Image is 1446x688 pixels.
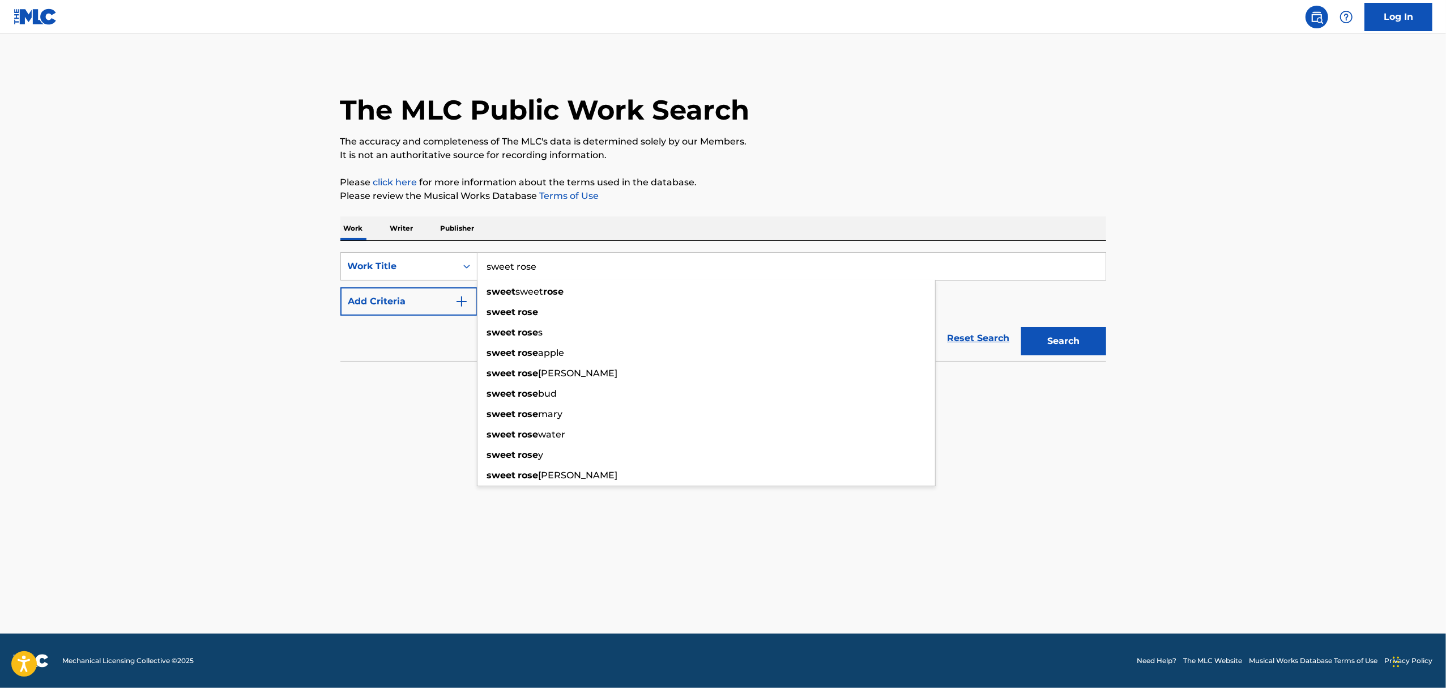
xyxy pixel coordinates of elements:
p: Publisher [437,216,478,240]
span: mary [539,409,563,419]
a: Terms of Use [538,190,599,201]
p: Work [340,216,366,240]
span: y [539,449,544,460]
button: Search [1021,327,1106,355]
p: Please for more information about the terms used in the database. [340,176,1106,189]
div: Drag [1393,645,1400,679]
strong: sweet [487,409,516,419]
img: help [1340,10,1353,24]
a: Musical Works Database Terms of Use [1249,656,1377,666]
span: [PERSON_NAME] [539,368,618,379]
strong: rose [518,409,539,419]
strong: sweet [487,286,516,297]
strong: sweet [487,429,516,440]
img: MLC Logo [14,9,57,25]
span: Mechanical Licensing Collective © 2025 [62,656,194,666]
strong: rose [518,368,539,379]
span: apple [539,347,565,358]
strong: sweet [487,388,516,399]
p: The accuracy and completeness of The MLC's data is determined solely by our Members. [340,135,1106,148]
strong: sweet [487,327,516,338]
a: Privacy Policy [1384,656,1432,666]
img: 9d2ae6d4665cec9f34b9.svg [455,295,468,308]
strong: sweet [487,470,516,481]
div: Work Title [348,260,450,273]
a: click here [373,177,417,188]
p: Writer [387,216,417,240]
a: Log In [1364,3,1432,31]
p: Please review the Musical Works Database [340,189,1106,203]
span: water [539,429,566,440]
strong: rose [518,347,539,358]
strong: sweet [487,347,516,358]
a: Reset Search [942,326,1016,351]
button: Add Criteria [340,287,477,316]
p: It is not an authoritative source for recording information. [340,148,1106,162]
strong: rose [518,388,539,399]
strong: rose [518,449,539,460]
form: Search Form [340,252,1106,361]
a: The MLC Website [1183,656,1242,666]
strong: sweet [487,307,516,317]
span: [PERSON_NAME] [539,470,618,481]
iframe: Chat Widget [1389,634,1446,688]
a: Public Search [1306,6,1328,28]
span: bud [539,388,557,399]
h1: The MLC Public Work Search [340,93,750,127]
a: Need Help? [1137,656,1176,666]
strong: rose [518,307,539,317]
strong: sweet [487,449,516,460]
img: search [1310,10,1324,24]
span: s [539,327,543,338]
span: sweet [516,286,544,297]
strong: rose [544,286,564,297]
div: Help [1335,6,1358,28]
strong: rose [518,327,539,338]
strong: rose [518,429,539,440]
strong: rose [518,470,539,481]
strong: sweet [487,368,516,379]
img: logo [14,654,49,668]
